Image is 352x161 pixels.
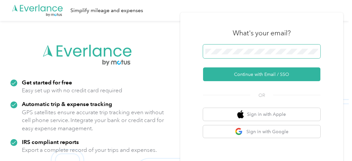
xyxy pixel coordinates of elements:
button: google logoSign in with Google [203,125,320,138]
button: apple logoSign in with Apple [203,108,320,121]
strong: Get started for free [22,79,72,86]
strong: Automatic trip & expense tracking [22,100,112,107]
span: OR [250,92,273,99]
p: GPS satellites ensure accurate trip tracking even without cell phone service. Integrate your bank... [22,108,164,133]
img: apple logo [237,110,244,118]
h3: What's your email? [233,28,291,38]
button: Continue with Email / SSO [203,67,320,81]
div: Simplify mileage and expenses [70,7,143,15]
p: Easy set up with no credit card required [22,86,122,95]
img: google logo [235,128,243,136]
strong: IRS compliant reports [22,138,79,145]
p: Export a complete record of your trips and expenses. [22,146,157,154]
